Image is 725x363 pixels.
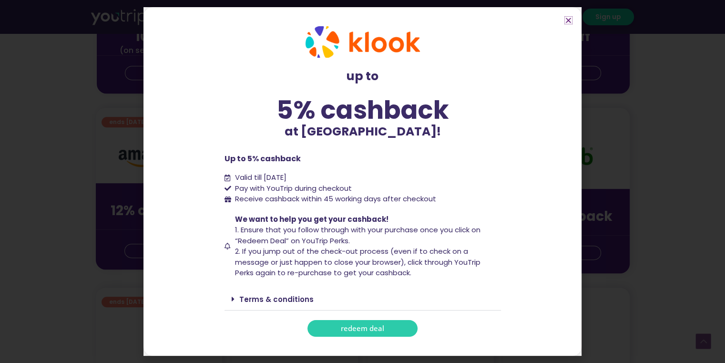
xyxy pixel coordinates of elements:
span: We want to help you get your cashback! [235,214,388,224]
a: Close [565,17,572,24]
span: 1. Ensure that you follow through with your purchase once you click on “Redeem Deal” on YouTrip P... [235,225,480,246]
span: 2. If you jump out of the check-out process (even if to check on a message or just happen to clos... [235,246,480,278]
p: at [GEOGRAPHIC_DATA]! [225,123,501,141]
a: redeem deal [307,320,418,337]
p: up to [225,67,501,85]
span: Valid till [DATE] [233,172,286,183]
span: Receive cashback within 45 working days after checkout [233,194,436,205]
span: Pay with YouTrip during checkout [233,183,352,194]
a: Terms & conditions [239,294,314,304]
div: Terms & conditions [225,288,501,311]
div: 5% cashback [225,97,501,123]
span: redeem deal [341,325,384,332]
p: Up to 5% cashback [225,153,501,165]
